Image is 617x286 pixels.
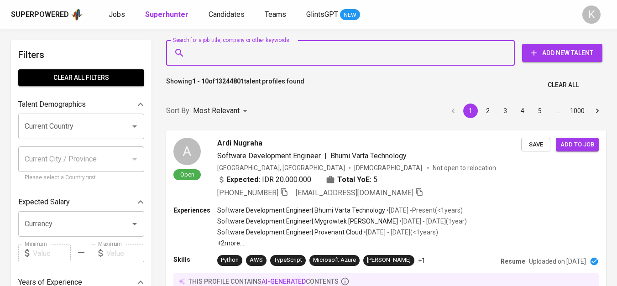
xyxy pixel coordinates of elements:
[217,174,311,185] div: IDR 20.000.000
[209,9,246,21] a: Candidates
[173,206,217,215] p: Experiences
[18,197,70,208] p: Expected Salary
[501,257,525,266] p: Resume
[274,256,302,265] div: TypeScript
[373,174,377,185] span: 5
[217,239,467,248] p: +2 more ...
[463,104,478,118] button: page 1
[590,104,605,118] button: Go to next page
[217,163,345,172] div: [GEOGRAPHIC_DATA], [GEOGRAPHIC_DATA]
[145,9,190,21] a: Superhunter
[560,140,594,150] span: Add to job
[330,151,407,160] span: Bhumi Varta Technology
[166,105,189,116] p: Sort By
[11,8,83,21] a: Superpoweredapp logo
[217,188,278,197] span: [PHONE_NUMBER]
[296,188,413,197] span: [EMAIL_ADDRESS][DOMAIN_NAME]
[209,10,245,19] span: Candidates
[18,95,144,114] div: Talent Demographics
[217,151,321,160] span: Software Development Engineer
[18,47,144,62] h6: Filters
[192,78,209,85] b: 1 - 10
[385,206,463,215] p: • [DATE] - Present ( <1 years )
[193,103,251,120] div: Most Relevant
[128,218,141,230] button: Open
[188,277,339,286] p: this profile contains contents
[25,173,138,182] p: Please select a Country first
[313,256,356,265] div: Microsoft Azure
[128,120,141,133] button: Open
[193,105,240,116] p: Most Relevant
[337,174,371,185] b: Total YoE:
[145,10,188,19] b: Superhunter
[26,72,137,83] span: Clear All filters
[526,140,546,150] span: Save
[166,77,304,94] p: Showing of talent profiles found
[217,217,398,226] p: Software Development Engineer | Mygrowtek [PERSON_NAME]
[215,78,244,85] b: 13244801
[173,138,201,165] div: A
[550,106,565,115] div: …
[71,8,83,21] img: app logo
[11,10,69,20] div: Superpowered
[556,138,599,152] button: Add to job
[544,77,582,94] button: Clear All
[433,163,496,172] p: Not open to relocation
[33,244,71,262] input: Value
[362,228,438,237] p: • [DATE] - [DATE] ( <1 years )
[18,99,86,110] p: Talent Demographics
[173,255,217,264] p: Skills
[250,256,263,265] div: AWS
[398,217,467,226] p: • [DATE] - [DATE] ( 1 year )
[548,79,579,91] span: Clear All
[177,171,198,178] span: Open
[418,256,425,265] p: +1
[226,174,260,185] b: Expected:
[306,10,338,19] span: GlintsGPT
[567,104,587,118] button: Go to page 1000
[109,9,127,21] a: Jobs
[18,193,144,211] div: Expected Salary
[529,47,595,59] span: Add New Talent
[217,138,262,149] span: Ardi Nugraha
[533,104,547,118] button: Go to page 5
[261,278,306,285] span: AI-generated
[324,151,327,161] span: |
[481,104,495,118] button: Go to page 2
[306,9,360,21] a: GlintsGPT NEW
[265,9,288,21] a: Teams
[109,10,125,19] span: Jobs
[515,104,530,118] button: Go to page 4
[529,257,586,266] p: Uploaded on [DATE]
[498,104,512,118] button: Go to page 3
[217,228,362,237] p: Software Development Engineer | Provenant Cloud
[221,256,239,265] div: Python
[340,10,360,20] span: NEW
[367,256,411,265] div: [PERSON_NAME]
[354,163,424,172] span: [DEMOGRAPHIC_DATA]
[522,44,602,62] button: Add New Talent
[265,10,286,19] span: Teams
[106,244,144,262] input: Value
[582,5,601,24] div: K
[18,69,144,86] button: Clear All filters
[217,206,385,215] p: Software Development Engineer | Bhumi Varta Technology
[521,138,550,152] button: Save
[444,104,606,118] nav: pagination navigation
